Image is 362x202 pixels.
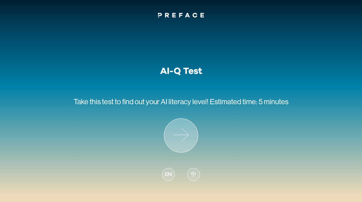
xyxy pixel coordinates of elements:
[160,66,202,77] h1: AI-Q Test
[191,170,196,179] span: 中
[210,97,288,106] span: Estimated time: 5 minutes
[165,170,172,179] span: EN
[122,97,209,106] span: find out your AI literacy level!
[74,97,121,106] span: Take this test to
